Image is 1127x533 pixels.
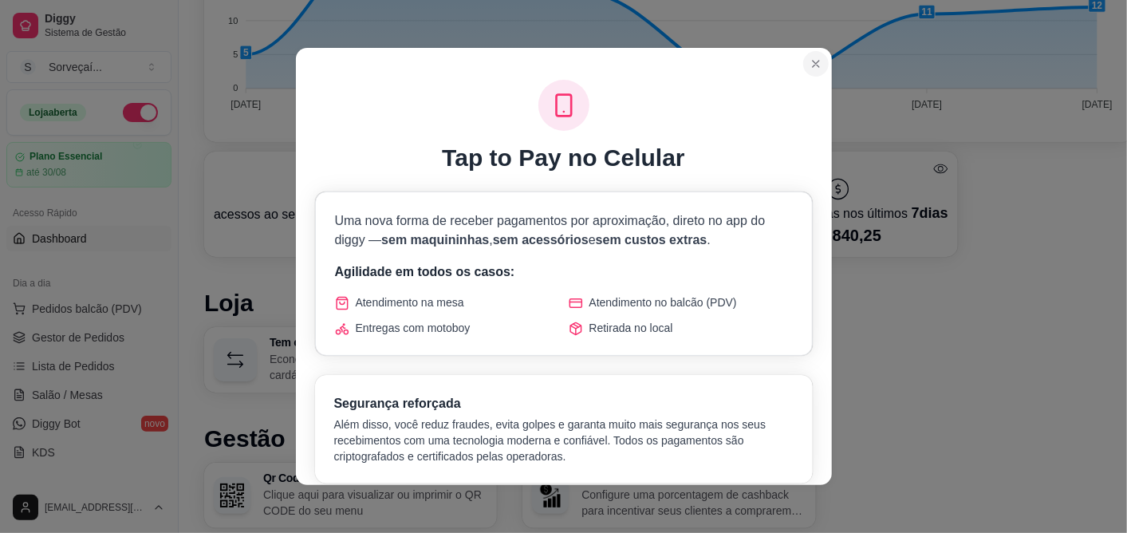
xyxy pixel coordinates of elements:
[803,51,829,77] button: Close
[356,320,471,336] span: Entregas com motoboy
[356,294,464,310] span: Atendimento na mesa
[596,233,707,247] span: sem custos extras
[493,233,589,247] span: sem acessórios
[335,211,793,250] p: Uma nova forma de receber pagamentos por aproximação, direto no app do diggy — , e .
[589,294,737,310] span: Atendimento no balcão (PDV)
[381,233,489,247] span: sem maquininhas
[442,144,685,172] h1: Tap to Pay no Celular
[334,417,794,464] p: Além disso, você reduz fraudes, evita golpes e garanta muito mais segurança nos seus recebimentos...
[335,263,793,282] p: Agilidade em todos os casos:
[334,394,794,413] h3: Segurança reforçada
[589,320,673,336] span: Retirada no local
